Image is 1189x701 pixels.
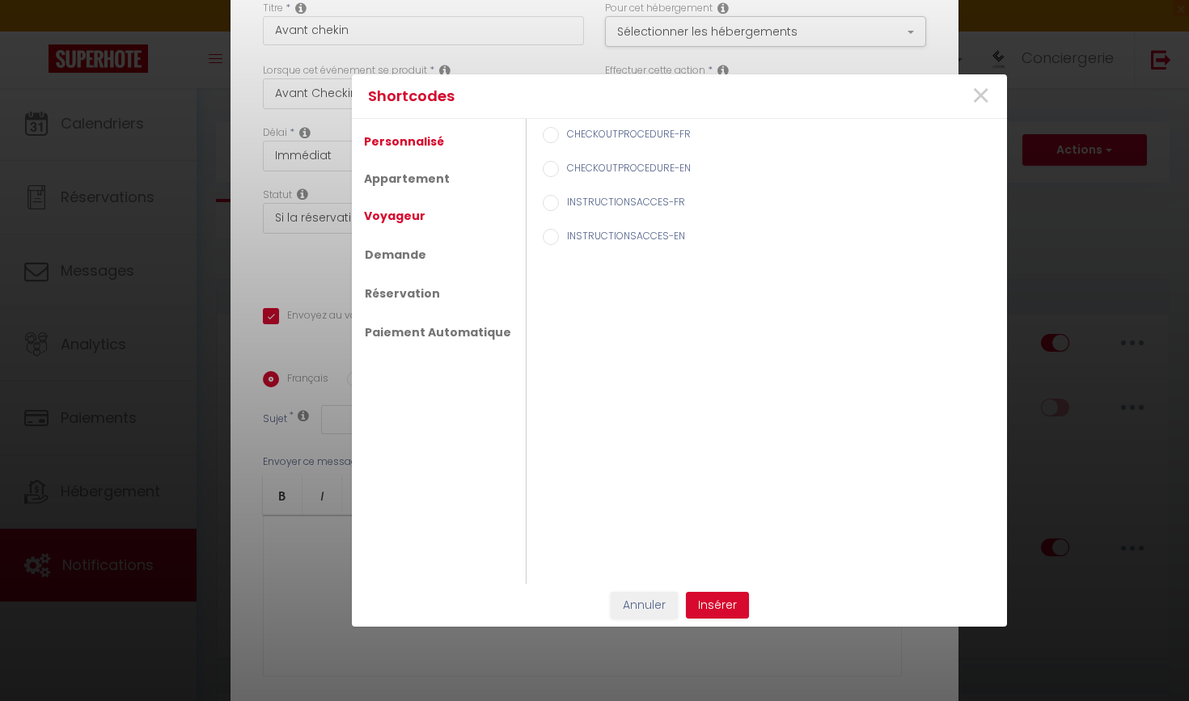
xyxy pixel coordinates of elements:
a: Demande [356,239,435,270]
a: Paiement Automatique [356,317,520,348]
label: CHECKOUTPROCEDURE-EN [559,161,691,179]
label: INSTRUCTIONSACCES-FR [559,195,685,213]
a: Réservation [356,278,449,309]
label: CHECKOUTPROCEDURE-FR [559,127,691,145]
button: Insérer [686,592,749,619]
h4: Shortcodes [368,85,776,108]
button: Close [971,79,991,114]
span: × [971,72,991,120]
label: INSTRUCTIONSACCES-EN [559,229,685,247]
a: Appartement [356,164,458,193]
a: Voyageur [356,201,434,230]
a: Personnalisé [356,127,452,156]
button: Annuler [611,592,678,619]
